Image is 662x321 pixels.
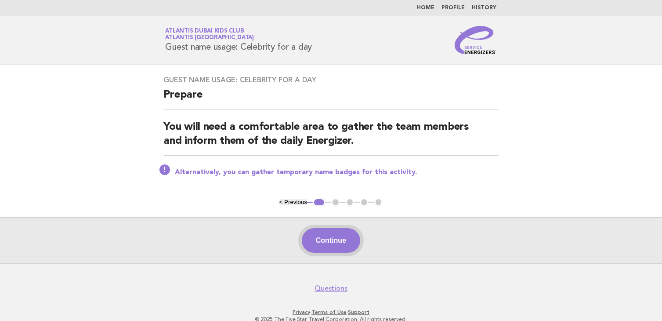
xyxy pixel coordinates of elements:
button: < Previous [279,199,307,205]
a: Privacy [293,309,310,315]
a: Atlantis Dubai Kids ClubAtlantis [GEOGRAPHIC_DATA] [166,28,254,40]
h3: Guest name usage: Celebrity for a day [164,76,499,84]
h1: Guest name usage: Celebrity for a day [166,29,312,51]
p: Alternatively, you can gather temporary name badges for this activity. [175,168,499,177]
a: Support [348,309,369,315]
h2: Prepare [164,88,499,109]
a: Profile [442,5,465,11]
a: History [472,5,497,11]
button: Continue [302,228,360,253]
img: Service Energizers [455,26,497,54]
button: 1 [313,198,326,207]
a: Questions [315,284,347,293]
p: · · [62,309,600,316]
h2: You will need a comfortable area to gather the team members and inform them of the daily Energizer. [164,120,499,156]
a: Home [417,5,435,11]
a: Terms of Use [311,309,347,315]
span: Atlantis [GEOGRAPHIC_DATA] [166,35,254,41]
